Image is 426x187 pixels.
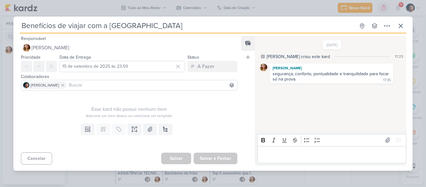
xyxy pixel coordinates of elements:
[395,54,403,59] div: 17:23
[187,55,199,60] label: Status
[60,55,91,60] label: Data de Entrega
[257,146,406,163] div: Editor editing area: main
[383,78,391,83] div: 17:35
[23,82,29,88] img: Eduardo Pinheiro
[260,64,267,71] img: Thaís Leite
[20,20,355,32] input: Kard Sem Título
[21,113,237,119] div: Adicione um item abaixo ou selecione um template
[21,55,41,60] label: Prioridade
[21,36,46,41] label: Responsável
[60,61,185,72] input: Select a date
[21,73,237,80] div: Colaboradores
[31,82,59,88] span: [PERSON_NAME]
[68,81,236,89] input: Buscar
[31,44,69,52] span: [PERSON_NAME]
[21,152,52,165] button: Cancelar
[267,53,330,60] div: [PERSON_NAME] criou este kard
[271,65,392,71] div: [PERSON_NAME]
[187,61,237,72] button: A Fazer
[273,71,390,82] div: segurança, conforto, pontualidade e tranquilidade para focar só na prova.
[257,134,406,146] div: Editor toolbar
[23,44,30,52] img: Thaís Leite
[21,42,237,53] button: [PERSON_NAME]
[197,63,214,70] div: A Fazer
[21,106,237,113] div: Esse kard não possui nenhum item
